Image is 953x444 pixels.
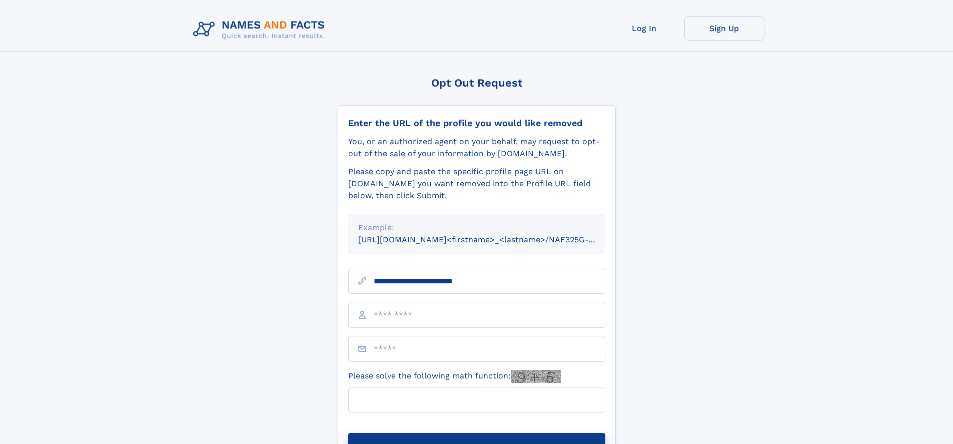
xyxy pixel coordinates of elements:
div: Opt Out Request [338,77,616,89]
a: Log In [604,16,684,41]
div: Enter the URL of the profile you would like removed [348,118,605,129]
a: Sign Up [684,16,764,41]
div: Example: [358,222,595,234]
div: Please copy and paste the specific profile page URL on [DOMAIN_NAME] you want removed into the Pr... [348,166,605,202]
img: Logo Names and Facts [189,16,333,43]
label: Please solve the following math function: [348,370,561,383]
small: [URL][DOMAIN_NAME]<firstname>_<lastname>/NAF325G-xxxxxxxx [358,235,624,244]
div: You, or an authorized agent on your behalf, may request to opt-out of the sale of your informatio... [348,136,605,160]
